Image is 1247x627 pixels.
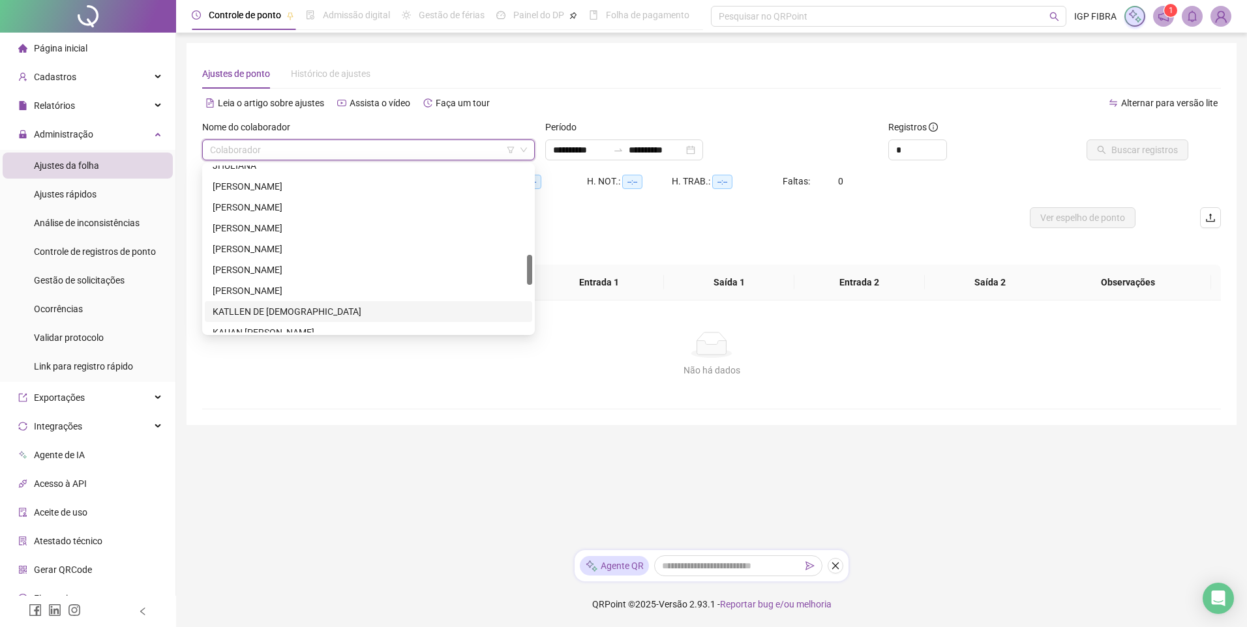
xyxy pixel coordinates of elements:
[218,98,324,108] span: Leia o artigo sobre ajustes
[205,259,532,280] div: JUNIVAN VALVERDE NASCIMENTO
[34,189,97,199] span: Ajustes rápidos
[34,332,104,343] span: Validar protocolo
[34,478,87,489] span: Acesso à API
[48,604,61,617] span: linkedin
[34,218,140,228] span: Análise de inconsistências
[18,565,27,574] span: qrcode
[18,72,27,81] span: user-add
[34,246,156,257] span: Controle de registros de ponto
[306,10,315,20] span: file-done
[520,146,528,154] span: down
[205,155,532,176] div: JHULIANA
[34,564,92,575] span: Gerar QRCode
[1049,12,1059,22] span: search
[402,10,411,20] span: sun
[205,176,532,197] div: JOÃO VITOR SANTOS DE JESUS
[337,98,346,108] span: youtube
[29,604,42,617] span: facebook
[436,98,490,108] span: Faça um tour
[350,98,410,108] span: Assista o vídeo
[589,10,598,20] span: book
[138,607,147,616] span: left
[513,10,564,20] span: Painel do DP
[1169,6,1173,15] span: 1
[587,174,672,189] div: H. NOT.:
[34,361,133,372] span: Link para registro rápido
[1205,212,1216,223] span: upload
[1045,265,1211,300] th: Observações
[205,280,532,301] div: KARINY DE JESUS SANTOS
[1203,583,1234,614] div: Open Intercom Messenger
[34,129,93,139] span: Administração
[34,100,75,111] span: Relatórios
[34,507,87,518] span: Aceite de uso
[286,12,294,20] span: pushpin
[34,392,85,403] span: Exportações
[533,265,664,300] th: Entrada 1
[496,10,505,20] span: dashboard
[34,160,99,171] span: Ajustes da folha
[613,145,623,155] span: swap-right
[664,265,794,300] th: Saída 1
[205,98,215,108] span: file-text
[712,175,732,189] span: --:--
[18,594,27,603] span: dollar
[18,393,27,402] span: export
[672,174,783,189] div: H. TRAB.:
[502,174,587,189] div: HE 3:
[205,197,532,218] div: JONIEL SILVA DE JESUS
[176,581,1247,627] footer: QRPoint © 2025 - 2.93.1 -
[888,120,938,134] span: Registros
[507,146,515,154] span: filter
[720,599,832,609] span: Reportar bug e/ou melhoria
[213,304,524,319] div: KATLLEN DE [DEMOGRAPHIC_DATA]
[1109,98,1118,108] span: swap
[1211,7,1231,26] img: 37285
[323,10,390,20] span: Admissão digital
[34,593,76,604] span: Financeiro
[569,12,577,20] span: pushpin
[1074,9,1117,23] span: IGP FIBRA
[34,275,125,285] span: Gestão de solicitações
[192,10,201,20] span: clock-circle
[1056,275,1201,289] span: Observações
[213,284,524,298] div: [PERSON_NAME]
[794,265,925,300] th: Entrada 2
[1030,207,1135,228] button: Ver espelho de ponto
[213,221,524,235] div: [PERSON_NAME]
[34,536,102,546] span: Atestado técnico
[419,10,485,20] span: Gestão de férias
[1087,139,1188,160] button: Buscar registros
[18,508,27,517] span: audit
[205,322,532,343] div: KAUAN JERRY SOARES REIS
[34,421,82,431] span: Integrações
[202,120,299,134] label: Nome do colaborador
[805,561,815,570] span: send
[659,599,687,609] span: Versão
[606,10,689,20] span: Folha de pagamento
[209,10,281,20] span: Controle de ponto
[585,559,598,573] img: sparkle-icon.fc2bf0ac1784a2077858766a79e2daf3.svg
[205,218,532,239] div: JOSE DE OLIVEIRA SANTOS JUNIOR
[929,123,938,132] span: info-circle
[613,145,623,155] span: to
[202,68,270,79] span: Ajustes de ponto
[218,363,1205,377] div: Não há dados
[831,561,840,570] span: close
[18,44,27,53] span: home
[18,479,27,488] span: api
[291,68,370,79] span: Histórico de ajustes
[18,422,27,431] span: sync
[213,242,524,256] div: [PERSON_NAME]
[1186,10,1198,22] span: bell
[545,120,585,134] label: Período
[213,200,524,214] div: [PERSON_NAME]
[838,176,843,186] span: 0
[213,158,524,173] div: JHULIANA
[205,239,532,259] div: JUCIARA SOUZA CARVALHO
[1164,4,1177,17] sup: 1
[205,301,532,322] div: KATLLEN DE JESUS BATISTA
[18,130,27,139] span: lock
[34,43,87,53] span: Página inicial
[18,101,27,110] span: file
